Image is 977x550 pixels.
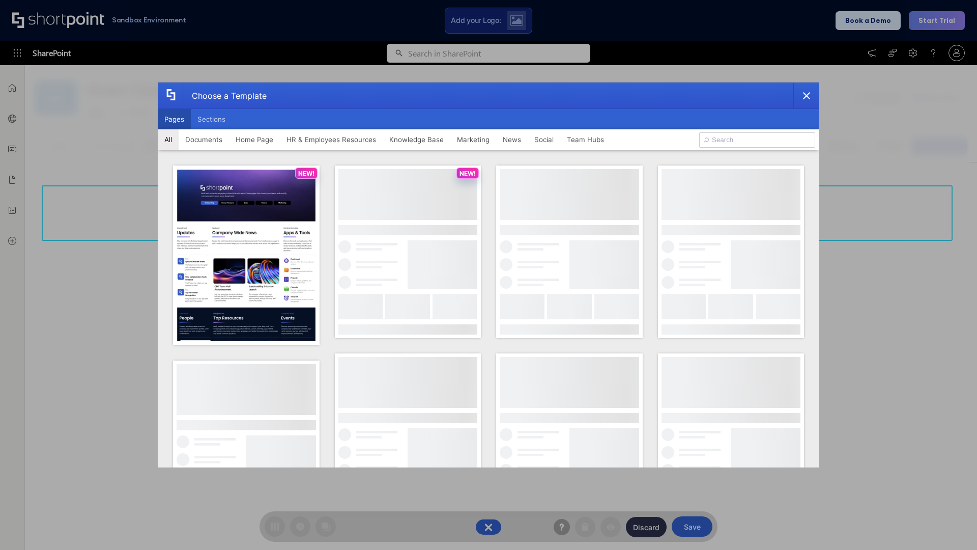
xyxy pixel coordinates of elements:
button: All [158,129,179,150]
div: Choose a Template [184,83,267,108]
button: Knowledge Base [383,129,450,150]
button: Documents [179,129,229,150]
button: Social [528,129,560,150]
button: News [496,129,528,150]
p: NEW! [459,170,476,177]
button: Marketing [450,129,496,150]
button: Team Hubs [560,129,611,150]
div: template selector [158,82,819,468]
button: HR & Employees Resources [280,129,383,150]
button: Pages [158,109,191,129]
input: Search [699,132,815,148]
button: Home Page [229,129,280,150]
button: Sections [191,109,232,129]
iframe: Chat Widget [926,501,977,550]
p: NEW! [298,170,314,177]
